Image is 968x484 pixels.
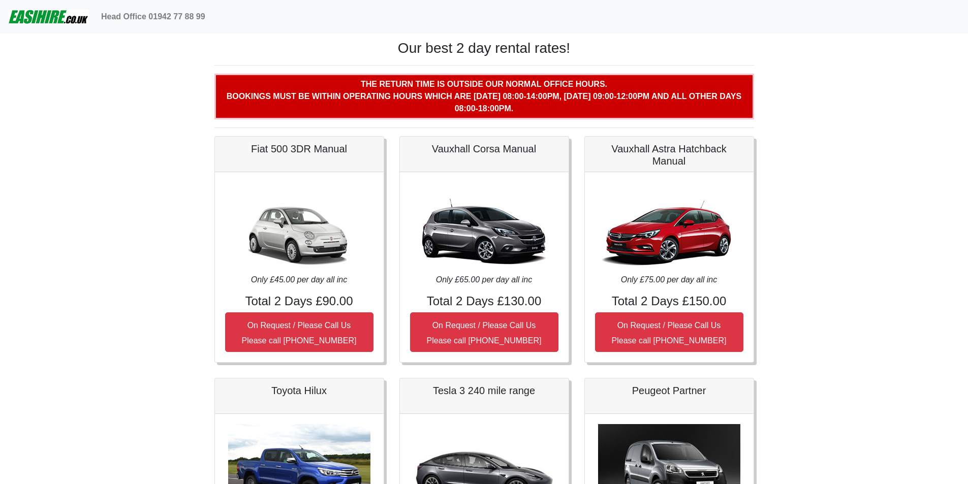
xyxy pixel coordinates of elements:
h5: Vauxhall Astra Hatchback Manual [595,143,743,167]
button: On Request / Please Call UsPlease call [PHONE_NUMBER] [595,312,743,352]
h4: Total 2 Days £150.00 [595,294,743,309]
b: Head Office 01942 77 88 99 [101,12,205,21]
h4: Total 2 Days £90.00 [225,294,373,309]
h5: Toyota Hilux [225,384,373,397]
h4: Total 2 Days £130.00 [410,294,558,309]
small: On Request / Please Call Us Please call [PHONE_NUMBER] [242,321,357,345]
b: The return time is outside our normal office hours. Bookings must be within operating hours which... [227,80,741,113]
small: On Request / Please Call Us Please call [PHONE_NUMBER] [427,321,542,345]
img: Vauxhall Corsa Manual [413,182,555,274]
button: On Request / Please Call UsPlease call [PHONE_NUMBER] [410,312,558,352]
img: Fiat 500 3DR Manual [228,182,370,274]
img: easihire_logo_small.png [8,7,89,27]
i: Only £75.00 per day all inc [621,275,717,284]
button: On Request / Please Call UsPlease call [PHONE_NUMBER] [225,312,373,352]
h5: Tesla 3 240 mile range [410,384,558,397]
small: On Request / Please Call Us Please call [PHONE_NUMBER] [612,321,727,345]
a: Head Office 01942 77 88 99 [97,7,209,27]
img: Vauxhall Astra Hatchback Manual [598,182,740,274]
h5: Fiat 500 3DR Manual [225,143,373,155]
h1: Our best 2 day rental rates! [214,40,754,57]
h5: Vauxhall Corsa Manual [410,143,558,155]
h5: Peugeot Partner [595,384,743,397]
i: Only £45.00 per day all inc [251,275,347,284]
i: Only £65.00 per day all inc [436,275,532,284]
